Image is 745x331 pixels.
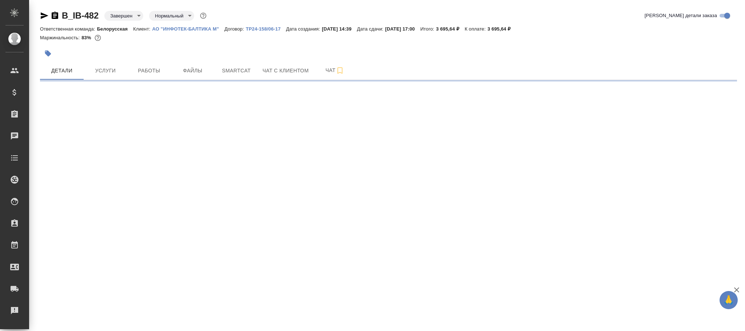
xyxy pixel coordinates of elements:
button: 521.92 RUB; [93,33,103,43]
p: АО "ИНФОТЕК-БАЛТИКА М" [152,26,224,32]
div: Завершен [104,11,143,21]
p: ТР24-158/06-17 [246,26,286,32]
p: 3 695,64 ₽ [436,26,465,32]
button: Добавить тэг [40,45,56,61]
p: Ответственная команда: [40,26,97,32]
p: Итого: [420,26,436,32]
span: Smartcat [219,66,254,75]
span: Услуги [88,66,123,75]
a: АО "ИНФОТЕК-БАЛТИКА М" [152,25,224,32]
p: 3 695,64 ₽ [488,26,516,32]
span: Файлы [175,66,210,75]
svg: Подписаться [336,66,344,75]
p: [DATE] 17:00 [385,26,420,32]
span: Чат [317,66,352,75]
button: Завершен [108,13,135,19]
p: К оплате: [465,26,488,32]
p: Клиент: [133,26,152,32]
span: Работы [132,66,167,75]
span: Чат с клиентом [263,66,309,75]
div: Завершен [149,11,194,21]
a: B_IB-482 [62,11,99,20]
span: [PERSON_NAME] детали заказа [645,12,717,19]
a: ТР24-158/06-17 [246,25,286,32]
p: Договор: [224,26,246,32]
p: [DATE] 14:39 [322,26,357,32]
button: Доп статусы указывают на важность/срочность заказа [199,11,208,20]
p: Белорусская [97,26,133,32]
button: 🙏 [720,291,738,309]
span: Детали [44,66,79,75]
p: Маржинальность: [40,35,81,40]
p: Дата сдачи: [357,26,385,32]
p: 83% [81,35,93,40]
p: Дата создания: [286,26,322,32]
button: Нормальный [153,13,185,19]
button: Скопировать ссылку [51,11,59,20]
span: 🙏 [722,292,735,308]
button: Скопировать ссылку для ЯМессенджера [40,11,49,20]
